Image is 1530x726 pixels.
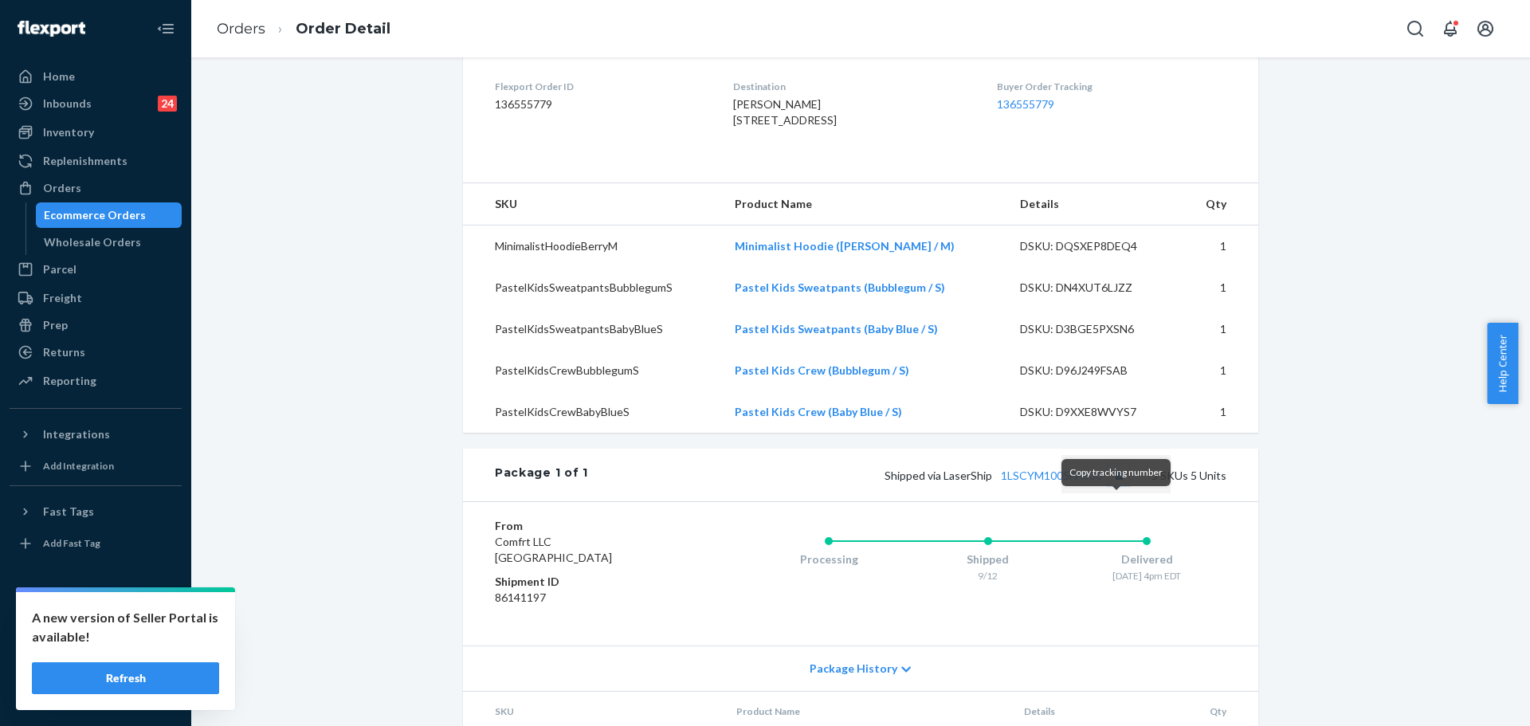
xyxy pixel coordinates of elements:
[735,239,955,253] a: Minimalist Hoodie ([PERSON_NAME] / M)
[10,339,182,365] a: Returns
[10,531,182,556] a: Add Fast Tag
[43,153,127,169] div: Replenishments
[1183,350,1258,391] td: 1
[463,226,722,268] td: MinimalistHoodieBerryM
[463,267,722,308] td: PastelKidsSweatpantsBubblegumS
[735,322,938,336] a: Pastel Kids Sweatpants (Baby Blue / S)
[10,654,182,680] a: Help Center
[463,308,722,350] td: PastelKidsSweatpantsBabyBlueS
[10,148,182,174] a: Replenishments
[997,97,1054,111] a: 136555779
[10,499,182,524] button: Fast Tags
[1067,551,1226,567] div: Delivered
[463,183,722,226] th: SKU
[10,681,182,707] button: Give Feedback
[1069,466,1163,478] span: Copy tracking number
[36,230,182,255] a: Wholesale Orders
[10,627,182,653] a: Talk to Support
[10,120,182,145] a: Inventory
[44,234,141,250] div: Wholesale Orders
[1183,391,1258,433] td: 1
[18,21,85,37] img: Flexport logo
[495,518,685,534] dt: From
[43,290,82,306] div: Freight
[1183,308,1258,350] td: 1
[43,96,92,112] div: Inbounds
[150,13,182,45] button: Close Navigation
[735,363,909,377] a: Pastel Kids Crew (Bubblegum / S)
[588,465,1226,485] div: 5 SKUs 5 Units
[997,80,1226,93] dt: Buyer Order Tracking
[908,551,1068,567] div: Shipped
[1434,13,1466,45] button: Open notifications
[749,551,908,567] div: Processing
[1020,404,1170,420] div: DSKU: D9XXE8WVYS7
[495,535,612,564] span: Comfrt LLC [GEOGRAPHIC_DATA]
[43,124,94,140] div: Inventory
[495,590,685,606] dd: 86141197
[10,64,182,89] a: Home
[1007,183,1183,226] th: Details
[1020,280,1170,296] div: DSKU: DN4XUT6LJZZ
[10,368,182,394] a: Reporting
[43,536,100,550] div: Add Fast Tag
[217,20,265,37] a: Orders
[733,97,837,127] span: [PERSON_NAME] [STREET_ADDRESS]
[495,96,708,112] dd: 136555779
[10,91,182,116] a: Inbounds24
[10,453,182,479] a: Add Integration
[43,426,110,442] div: Integrations
[296,20,390,37] a: Order Detail
[43,459,114,473] div: Add Integration
[1183,183,1258,226] th: Qty
[1399,13,1431,45] button: Open Search Box
[735,405,902,418] a: Pastel Kids Crew (Baby Blue / S)
[722,183,1007,226] th: Product Name
[810,661,897,677] span: Package History
[495,574,685,590] dt: Shipment ID
[1020,238,1170,254] div: DSKU: DQSXEP8DEQ4
[43,69,75,84] div: Home
[885,469,1129,482] span: Shipped via LaserShip
[495,80,708,93] dt: Flexport Order ID
[43,317,68,333] div: Prep
[1487,323,1518,404] button: Help Center
[1183,267,1258,308] td: 1
[32,662,219,694] button: Refresh
[463,391,722,433] td: PastelKidsCrewBabyBlueS
[36,202,182,228] a: Ecommerce Orders
[463,350,722,391] td: PastelKidsCrewBubblegumS
[1067,569,1226,583] div: [DATE] 4pm EDT
[10,422,182,447] button: Integrations
[43,180,81,196] div: Orders
[1469,13,1501,45] button: Open account menu
[43,344,85,360] div: Returns
[733,80,971,93] dt: Destination
[10,600,182,626] a: Settings
[1183,226,1258,268] td: 1
[735,281,945,294] a: Pastel Kids Sweatpants (Bubblegum / S)
[1020,363,1170,379] div: DSKU: D96J249FSAB
[43,504,94,520] div: Fast Tags
[10,312,182,338] a: Prep
[1001,469,1102,482] a: 1LSCYM1005FH330
[44,207,146,223] div: Ecommerce Orders
[158,96,177,112] div: 24
[204,6,403,53] ol: breadcrumbs
[32,608,219,646] p: A new version of Seller Portal is available!
[1020,321,1170,337] div: DSKU: D3BGE5PXSN6
[10,257,182,282] a: Parcel
[10,175,182,201] a: Orders
[10,285,182,311] a: Freight
[908,569,1068,583] div: 9/12
[495,465,588,485] div: Package 1 of 1
[43,373,96,389] div: Reporting
[43,261,76,277] div: Parcel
